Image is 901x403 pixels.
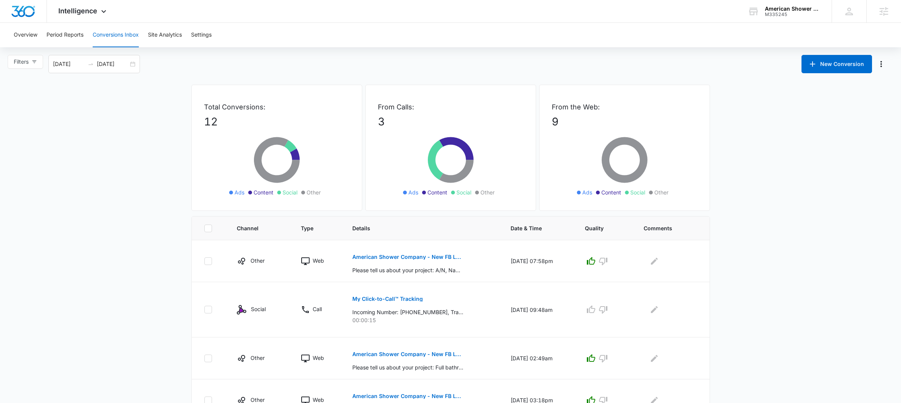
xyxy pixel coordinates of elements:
span: Filters [14,58,29,66]
button: American Shower Company - New FB Lead M360 Notification [352,248,463,266]
div: account name [765,6,821,12]
button: American Shower Company - New FB Lead M360 Notification [352,345,463,363]
button: Site Analytics [148,23,182,47]
span: Type [301,224,323,232]
p: 12 [204,114,350,130]
button: My Click-to-Call™ Tracking [352,290,423,308]
p: 00:00:15 [352,316,492,324]
div: account id [765,12,821,17]
td: [DATE] 07:58pm [501,240,576,282]
span: Social [456,188,471,196]
input: End date [97,60,128,68]
p: Please tell us about your project: A/N, Name: [PERSON_NAME], Email: [EMAIL_ADDRESS][DOMAIN_NAME],... [352,266,463,274]
span: Ads [408,188,418,196]
button: Filters [8,55,43,69]
button: Edit Comments [648,255,660,267]
p: Total Conversions: [204,102,350,112]
span: Content [254,188,273,196]
span: Content [601,188,621,196]
button: Manage Numbers [875,58,887,70]
p: Other [251,257,265,265]
p: My Click-to-Call™ Tracking [352,296,423,302]
span: Ads [234,188,244,196]
p: Other [251,354,265,362]
button: Overview [14,23,37,47]
p: Call [313,305,322,313]
p: Social [251,305,266,313]
p: Please tell us about your project: Full bathroom remodel, Name: [PERSON_NAME] [PERSON_NAME], Emai... [352,363,463,371]
td: [DATE] 02:49am [501,337,576,379]
p: 9 [552,114,697,130]
p: From the Web: [552,102,697,112]
span: Content [427,188,447,196]
p: American Shower Company - New FB Lead M360 Notification [352,352,463,357]
button: Conversions Inbox [93,23,139,47]
p: American Shower Company - New FB Lead M360 Notification [352,254,463,260]
span: Date & Time [511,224,556,232]
span: Channel [237,224,271,232]
p: American Shower Company - New FB Lead M360 Notification [352,393,463,399]
span: Comments [644,224,686,232]
button: Period Reports [47,23,84,47]
span: Other [307,188,321,196]
button: Settings [191,23,212,47]
span: swap-right [88,61,94,67]
span: Quality [585,224,614,232]
button: Edit Comments [648,352,660,364]
p: Incoming Number: [PHONE_NUMBER], Tracking Number: [PHONE_NUMBER], Ring To: [PHONE_NUMBER], Caller... [352,308,463,316]
td: [DATE] 09:48am [501,282,576,337]
p: 3 [378,114,524,130]
span: Intelligence [58,7,97,15]
p: Web [313,257,324,265]
p: From Calls: [378,102,524,112]
span: to [88,61,94,67]
span: Social [630,188,645,196]
span: Ads [582,188,592,196]
button: Edit Comments [648,303,660,316]
p: Web [313,354,324,362]
input: Start date [53,60,85,68]
button: New Conversion [801,55,872,73]
span: Details [352,224,481,232]
span: Social [283,188,297,196]
span: Other [480,188,495,196]
span: Other [654,188,668,196]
